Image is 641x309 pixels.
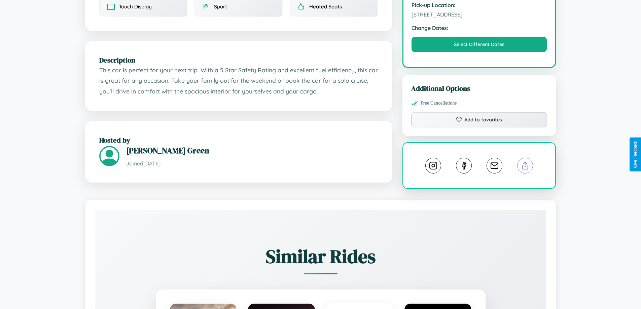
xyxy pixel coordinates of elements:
[412,25,547,31] strong: Change Dates:
[99,55,378,65] h2: Description
[214,3,227,10] span: Sport
[309,3,342,10] span: Heated Seats
[99,135,378,145] h2: Hosted by
[411,83,547,93] h3: Additional Options
[126,159,378,168] p: Joined [DATE]
[412,2,547,8] strong: Pick-up Location:
[411,112,547,127] button: Add to favorites
[126,145,378,156] h3: [PERSON_NAME] Green
[99,65,378,97] p: This car is perfect for your next trip. With a 5 Star Safety Rating and excellent fuel efficiency...
[119,243,523,269] h2: Similar Rides
[412,11,547,18] span: [STREET_ADDRESS]
[421,100,457,106] span: Free Cancellations
[412,37,547,52] button: Select Different Dates
[633,141,638,168] div: Give Feedback
[119,3,152,10] span: Touch Display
